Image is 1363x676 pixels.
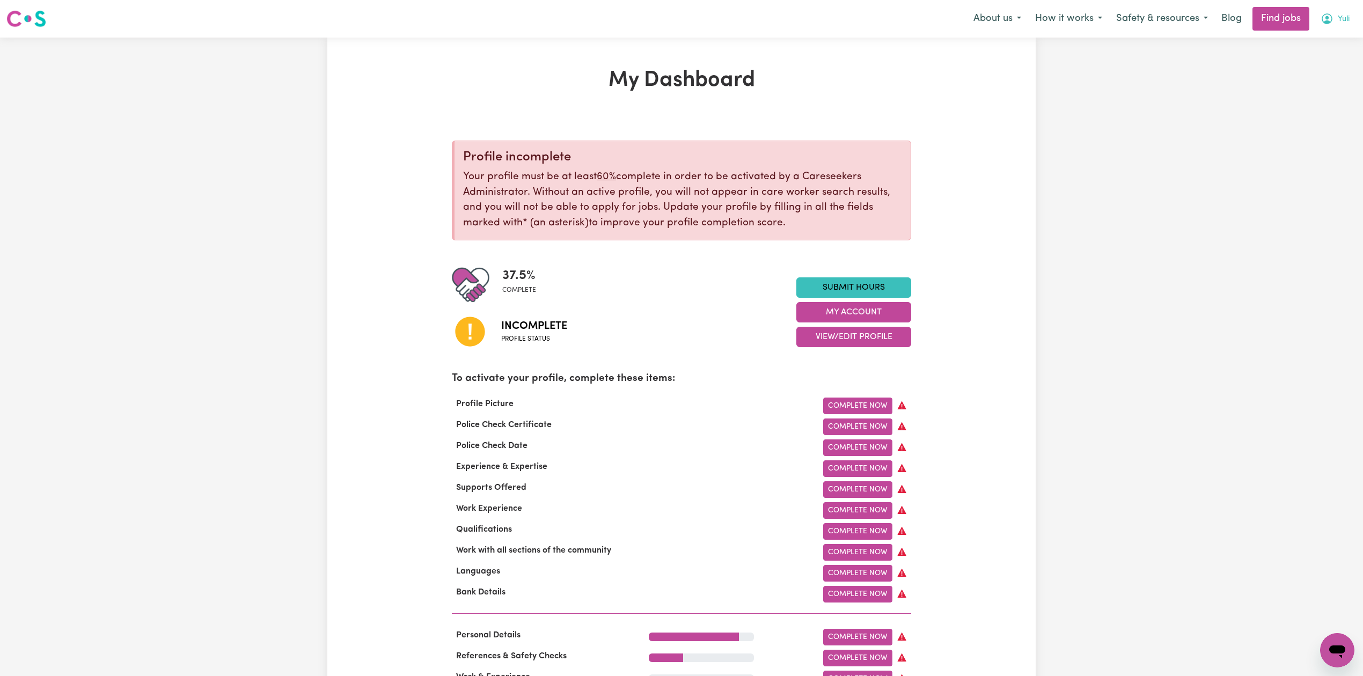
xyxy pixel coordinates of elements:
button: About us [966,8,1028,30]
a: Complete Now [823,418,892,435]
span: Bank Details [452,588,510,597]
a: Complete Now [823,523,892,540]
span: Police Check Date [452,442,532,450]
span: Experience & Expertise [452,462,552,471]
span: Profile status [501,334,567,344]
a: Complete Now [823,398,892,414]
button: My Account [796,302,911,322]
a: Complete Now [823,544,892,561]
h1: My Dashboard [452,68,911,93]
span: Languages [452,567,504,576]
span: complete [502,285,536,295]
div: Profile completeness: 37.5% [502,266,545,304]
button: How it works [1028,8,1109,30]
a: Complete Now [823,650,892,666]
a: Submit Hours [796,277,911,298]
img: Careseekers logo [6,9,46,28]
span: Qualifications [452,525,516,534]
a: Complete Now [823,629,892,645]
a: Find jobs [1252,7,1309,31]
u: 60% [597,172,616,182]
span: 37.5 % [502,266,536,285]
span: Supports Offered [452,483,531,492]
a: Blog [1215,7,1248,31]
span: Yuli [1338,13,1350,25]
button: My Account [1314,8,1357,30]
button: View/Edit Profile [796,327,911,347]
a: Careseekers logo [6,6,46,31]
span: References & Safety Checks [452,652,571,660]
iframe: Button to launch messaging window [1320,633,1354,667]
a: Complete Now [823,439,892,456]
p: Your profile must be at least complete in order to be activated by a Careseekers Administrator. W... [463,170,902,231]
span: Personal Details [452,631,525,640]
a: Complete Now [823,481,892,498]
span: an asterisk [523,218,589,228]
a: Complete Now [823,586,892,602]
a: Complete Now [823,460,892,477]
p: To activate your profile, complete these items: [452,371,911,387]
span: Work with all sections of the community [452,546,615,555]
span: Police Check Certificate [452,421,556,429]
button: Safety & resources [1109,8,1215,30]
div: Profile incomplete [463,150,902,165]
span: Profile Picture [452,400,518,408]
a: Complete Now [823,502,892,519]
a: Complete Now [823,565,892,582]
span: Work Experience [452,504,526,513]
span: Incomplete [501,318,567,334]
